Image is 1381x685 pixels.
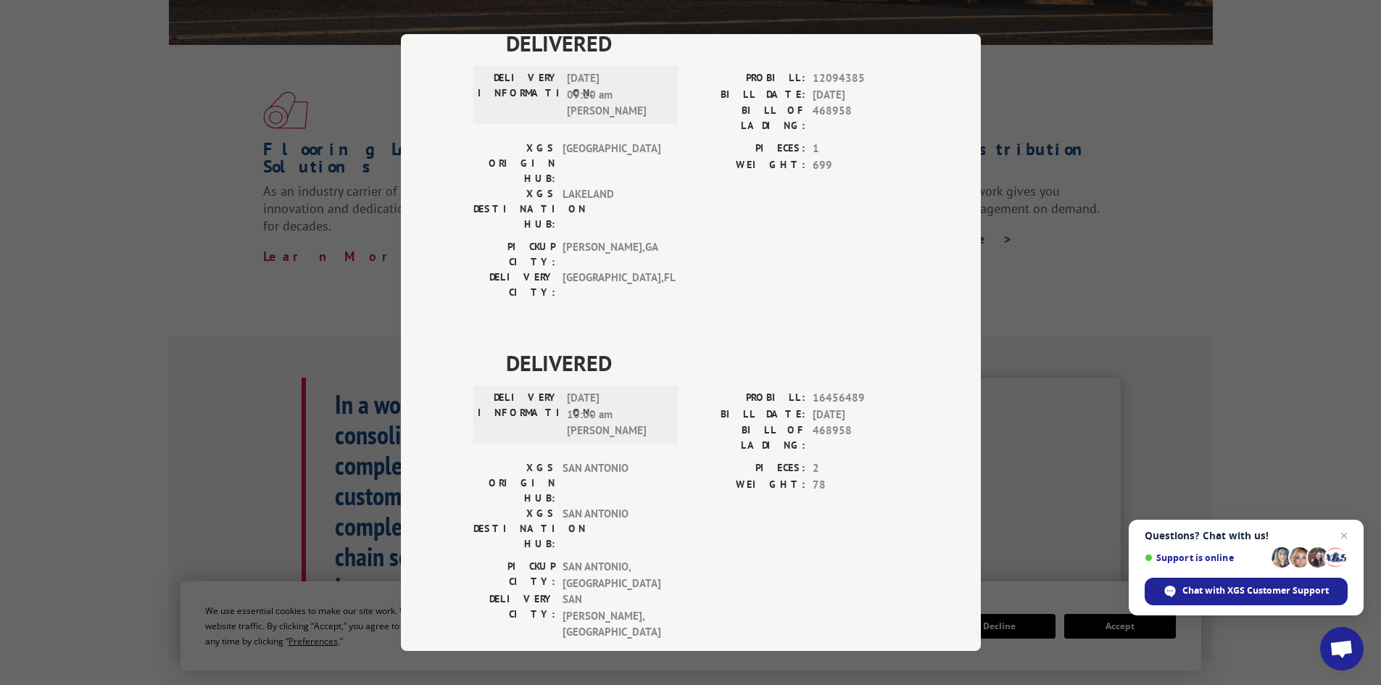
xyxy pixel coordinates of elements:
[473,270,555,300] label: DELIVERY CITY:
[473,506,555,552] label: XGS DESTINATION HUB:
[478,70,560,120] label: DELIVERY INFORMATION:
[563,506,660,552] span: SAN ANTONIO
[473,559,555,591] label: PICKUP CITY:
[563,591,660,641] span: SAN [PERSON_NAME] , [GEOGRAPHIC_DATA]
[473,186,555,232] label: XGS DESTINATION HUB:
[563,270,660,300] span: [GEOGRAPHIC_DATA] , FL
[691,87,805,104] label: BILL DATE:
[563,460,660,506] span: SAN ANTONIO
[691,423,805,453] label: BILL OF LADING:
[813,460,908,477] span: 2
[691,157,805,174] label: WEIGHT:
[1335,527,1353,544] span: Close chat
[473,591,555,641] label: DELIVERY CITY:
[691,103,805,133] label: BILL OF LADING:
[691,390,805,407] label: PROBILL:
[691,70,805,87] label: PROBILL:
[1145,552,1266,563] span: Support is online
[1145,578,1348,605] div: Chat with XGS Customer Support
[478,390,560,439] label: DELIVERY INFORMATION:
[1320,627,1364,671] div: Open chat
[473,460,555,506] label: XGS ORIGIN HUB:
[1145,530,1348,541] span: Questions? Chat with us!
[563,186,660,232] span: LAKELAND
[1182,584,1329,597] span: Chat with XGS Customer Support
[567,390,665,439] span: [DATE] 10:00 am [PERSON_NAME]
[691,460,805,477] label: PIECES:
[813,390,908,407] span: 16456489
[813,477,908,494] span: 78
[473,141,555,186] label: XGS ORIGIN HUB:
[473,239,555,270] label: PICKUP CITY:
[563,141,660,186] span: [GEOGRAPHIC_DATA]
[506,346,908,379] span: DELIVERED
[813,141,908,157] span: 1
[563,559,660,591] span: SAN ANTONIO , [GEOGRAPHIC_DATA]
[567,70,665,120] span: [DATE] 09:20 am [PERSON_NAME]
[813,87,908,104] span: [DATE]
[813,103,908,133] span: 468958
[813,407,908,423] span: [DATE]
[691,477,805,494] label: WEIGHT:
[813,423,908,453] span: 468958
[813,70,908,87] span: 12094385
[563,239,660,270] span: [PERSON_NAME] , GA
[691,141,805,157] label: PIECES:
[813,157,908,174] span: 699
[506,27,908,59] span: DELIVERED
[691,407,805,423] label: BILL DATE:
